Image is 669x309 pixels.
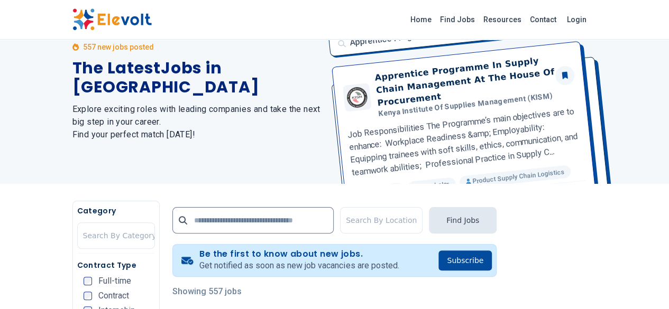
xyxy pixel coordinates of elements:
[172,285,497,298] p: Showing 557 jobs
[436,11,479,28] a: Find Jobs
[84,277,92,285] input: Full-time
[77,205,155,216] h5: Category
[526,11,561,28] a: Contact
[98,292,129,300] span: Contract
[199,249,399,259] h4: Be the first to know about new jobs.
[72,8,152,31] img: Elevolt
[199,259,399,272] p: Get notified as soon as new job vacancies are posted.
[72,103,322,141] h2: Explore exciting roles with leading companies and take the next big step in your career. Find you...
[98,277,131,285] span: Full-time
[438,250,492,270] button: Subscribe
[406,11,436,28] a: Home
[479,11,526,28] a: Resources
[83,42,154,52] p: 557 new jobs posted
[561,9,593,30] a: Login
[84,292,92,300] input: Contract
[77,260,155,270] h5: Contract Type
[616,258,669,309] iframe: Chat Widget
[72,59,322,97] h1: The Latest Jobs in [GEOGRAPHIC_DATA]
[429,207,497,233] button: Find Jobs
